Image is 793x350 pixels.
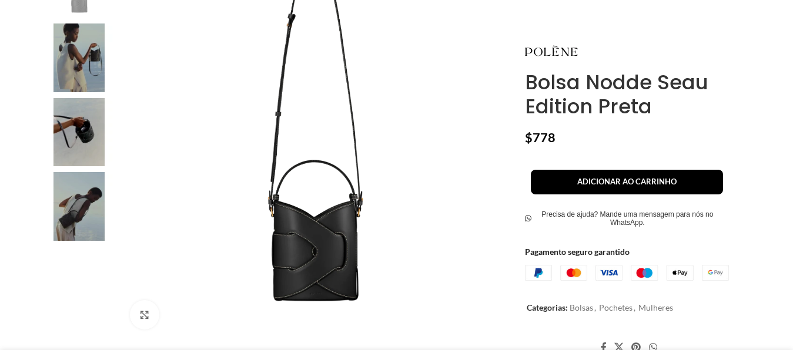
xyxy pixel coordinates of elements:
[525,265,729,281] img: checkout-seguro-garantido-bordered.j
[638,303,673,313] a: Mulheres
[44,23,115,92] img: Os poloneses atrás
[525,210,720,228] a: Precisa de ajuda? Mande uma mensagem para nós no WhatsApp.
[525,130,533,146] span: $
[634,302,635,315] span: ,
[525,37,578,65] img: Os poloneses
[525,247,630,257] strong: Pagamento seguro garantido
[599,303,633,313] a: Pochetes
[570,303,593,313] a: Bolsas
[44,172,115,241] img: Poloneses Paris
[594,302,596,315] span: ,
[527,303,568,313] span: Categorias:
[525,70,747,119] h1: Bolsa Nodde Seau Edition Preta
[44,98,115,167] img: Bolsas de pólos
[531,170,723,194] button: Adicionar ao carrinho
[525,130,556,146] bdi: 778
